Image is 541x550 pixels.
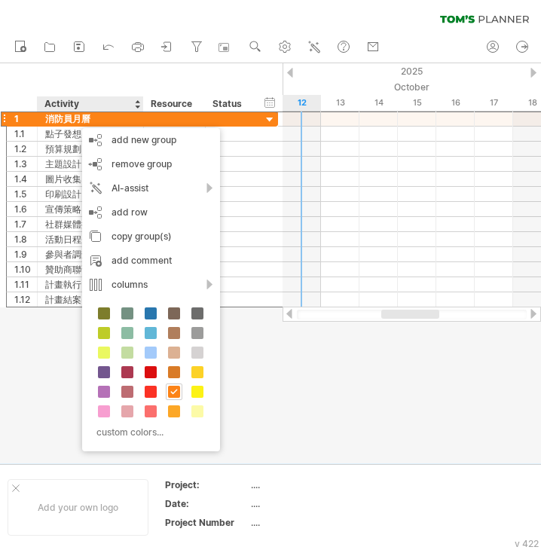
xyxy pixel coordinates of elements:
[82,128,220,152] div: add new group
[82,200,220,225] div: add row
[14,202,37,216] div: 1.6
[90,422,208,442] div: custom colors...
[515,538,539,549] div: v 422
[165,497,248,510] div: Date:
[82,249,220,273] div: add comment
[82,273,220,297] div: columns
[44,96,135,112] div: Activity
[14,292,37,307] div: 1.12
[45,112,136,126] div: 消防員月曆
[82,225,220,249] div: copy group(s)
[45,247,136,261] div: 參與者調查
[14,172,37,186] div: 1.4
[45,232,136,246] div: 活動日程規劃
[8,479,148,536] div: Add your own logo
[151,96,197,112] div: Resource
[475,95,513,111] div: Friday, 17 October 2025
[14,142,37,156] div: 1.2
[398,95,436,111] div: Wednesday, 15 October 2025
[45,262,136,277] div: 贊助商聯繫
[82,176,220,200] div: AI-assist
[112,158,172,170] span: remove group
[45,277,136,292] div: 計畫執行
[45,157,136,171] div: 主題設計
[251,497,377,510] div: ....
[14,262,37,277] div: 1.10
[251,478,377,491] div: ....
[14,187,37,201] div: 1.5
[436,95,475,111] div: Thursday, 16 October 2025
[14,232,37,246] div: 1.8
[321,95,359,111] div: Monday, 13 October 2025
[45,172,136,186] div: 圖片收集
[359,95,398,111] div: Tuesday, 14 October 2025
[45,187,136,201] div: 印刷設計
[45,202,136,216] div: 宣傳策略
[14,277,37,292] div: 1.11
[45,127,136,141] div: 點子發想
[45,142,136,156] div: 預算規劃
[14,247,37,261] div: 1.9
[212,96,246,112] div: Status
[251,516,377,529] div: ....
[45,217,136,231] div: 社群媒體推廣
[45,292,136,307] div: 計畫結案
[165,478,248,491] div: Project:
[165,516,248,529] div: Project Number
[14,157,37,171] div: 1.3
[283,95,321,111] div: Sunday, 12 October 2025
[14,127,37,141] div: 1.1
[14,217,37,231] div: 1.7
[14,112,37,126] div: 1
